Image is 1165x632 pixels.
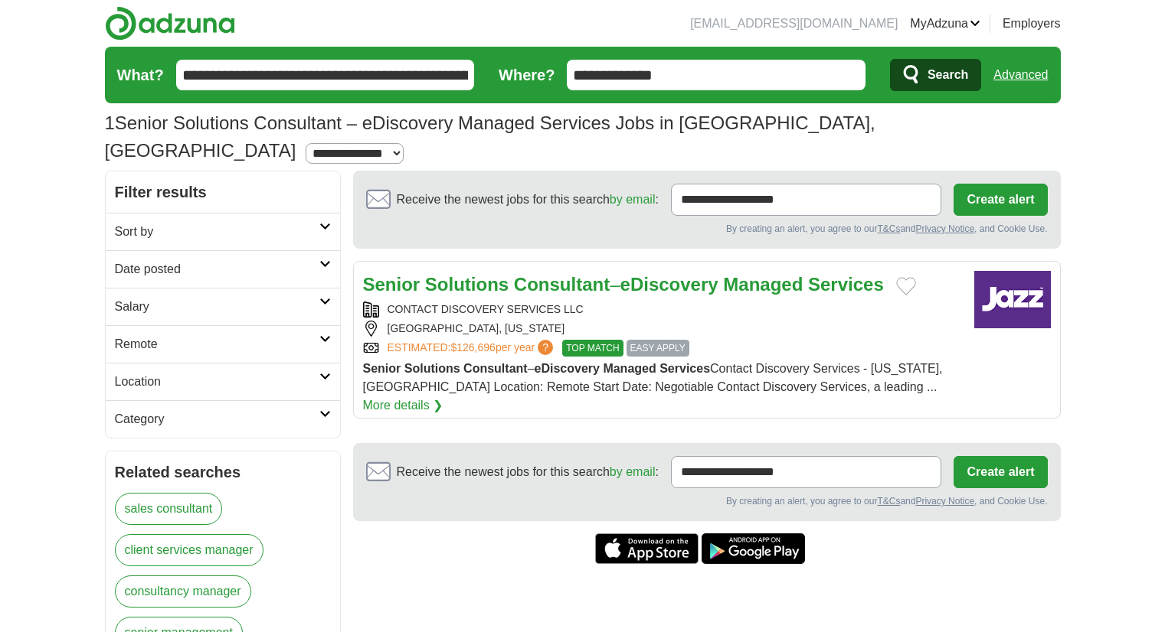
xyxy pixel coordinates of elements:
button: Add to favorite jobs [896,277,916,295]
a: Advanced [993,60,1048,90]
h1: Senior Solutions Consultant – eDiscovery Managed Services Jobs in [GEOGRAPHIC_DATA], [GEOGRAPHIC_... [105,112,875,161]
span: Receive the newest jobs for this search : [397,191,659,209]
div: [GEOGRAPHIC_DATA], [US_STATE] [363,321,962,337]
span: EASY APPLY [627,340,689,357]
span: ? [538,340,553,355]
span: Search [928,60,968,90]
a: Category [106,400,340,438]
h2: Category [115,410,319,428]
a: Get the Android app [702,533,805,564]
h2: Related searches [115,461,331,484]
strong: Solutions [404,362,460,375]
a: Location [106,363,340,400]
h2: Remote [115,335,319,353]
label: What? [117,64,164,86]
span: – Contact Discovery Services - [US_STATE], [GEOGRAPHIC_DATA] Location: Remote Start Date: Negotia... [363,362,943,393]
strong: eDiscovery [535,362,600,375]
strong: Services [659,362,710,375]
strong: Senior [363,362,401,375]
a: MyAdzuna [910,15,980,33]
a: T&Cs [877,223,900,234]
strong: Managed [603,362,656,375]
a: by email [610,465,656,478]
span: TOP MATCH [562,340,623,357]
span: 1 [105,109,115,137]
a: Salary [106,288,340,325]
a: sales consultant [115,493,223,525]
a: Remote [106,325,340,363]
a: Sort by [106,213,340,250]
a: Get the iPhone app [595,533,699,564]
h2: Filter results [106,171,340,213]
div: By creating an alert, you agree to our and , and Cookie Use. [366,494,1048,508]
h2: Sort by [115,223,319,241]
a: Privacy Notice [915,223,974,234]
a: by email [610,193,656,206]
button: Search [890,59,981,91]
li: [EMAIL_ADDRESS][DOMAIN_NAME] [690,15,898,33]
strong: Consultant [463,362,528,375]
img: Adzuna logo [105,6,235,41]
a: More details ❯ [363,396,443,415]
div: CONTACT DISCOVERY SERVICES LLC [363,301,962,318]
strong: eDiscovery [620,274,718,295]
a: T&Cs [877,496,900,507]
a: consultancy manager [115,575,251,608]
a: Senior Solutions Consultant–eDiscovery Managed Services [363,274,884,295]
a: Employers [1003,15,1061,33]
strong: Services [808,274,884,295]
a: Privacy Notice [915,496,974,507]
strong: Solutions [425,274,509,295]
button: Create alert [954,184,1047,216]
strong: Consultant [514,274,610,295]
a: ESTIMATED:$126,696per year? [388,340,557,357]
button: Create alert [954,456,1047,488]
span: Receive the newest jobs for this search : [397,463,659,481]
h2: Location [115,373,319,391]
div: By creating an alert, you agree to our and , and Cookie Use. [366,222,1048,236]
a: client services manager [115,534,263,566]
span: $126,696 [450,341,495,353]
h2: Salary [115,298,319,316]
label: Where? [499,64,555,86]
a: Date posted [106,250,340,288]
strong: Managed [723,274,803,295]
strong: Senior [363,274,421,295]
h2: Date posted [115,260,319,279]
img: Company logo [974,271,1051,328]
